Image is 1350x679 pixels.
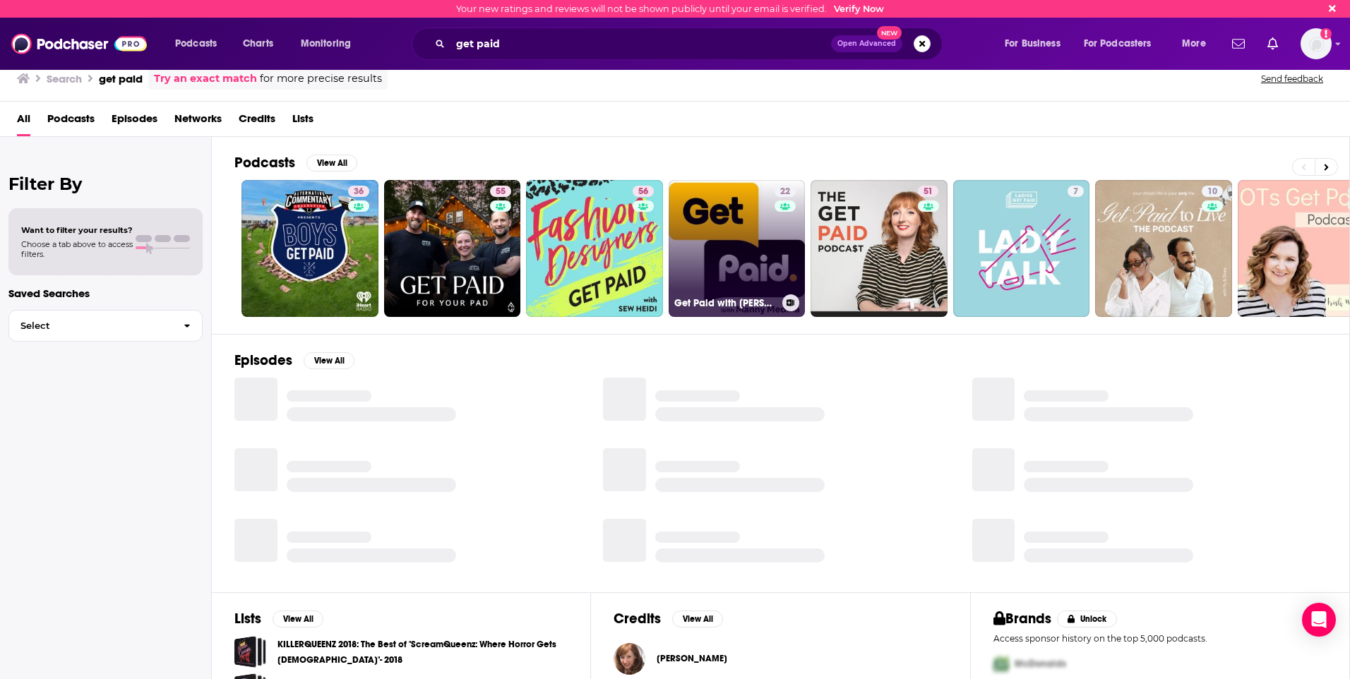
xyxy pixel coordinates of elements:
a: 10 [1202,186,1223,197]
a: KILLERQUEENZ 2018: The Best of "ScreamQueenz: Where Horror Gets [DEMOGRAPHIC_DATA]"- 2018 [277,637,568,668]
a: 55 [490,186,511,197]
span: Charts [243,34,273,54]
h3: Search [47,72,82,85]
div: Search podcasts, credits, & more... [425,28,956,60]
button: View All [273,611,323,627]
a: 36 [241,180,378,317]
a: Claire Pelletreau [657,653,727,664]
span: 7 [1073,185,1078,199]
a: Show notifications dropdown [1262,32,1284,56]
span: Choose a tab above to access filters. [21,239,133,259]
button: Unlock [1057,611,1117,627]
img: Podchaser - Follow, Share and Rate Podcasts [11,30,147,57]
a: 7 [953,180,1090,317]
button: Send feedback [1257,73,1327,85]
a: Try an exact match [154,71,257,87]
span: Podcasts [175,34,217,54]
svg: Email not verified [1320,28,1332,40]
a: Verify Now [834,4,884,14]
span: More [1182,34,1206,54]
a: EpisodesView All [234,351,354,369]
button: Show profile menu [1301,28,1332,59]
a: Show notifications dropdown [1226,32,1250,56]
h2: Credits [614,610,661,627]
div: Open Intercom Messenger [1302,603,1336,637]
button: open menu [1075,32,1172,55]
input: Search podcasts, credits, & more... [450,32,831,55]
span: For Podcasters [1084,34,1152,54]
img: First Pro Logo [988,649,1015,678]
a: Podcasts [47,107,95,136]
span: Want to filter your results? [21,225,133,235]
h2: Filter By [8,174,203,194]
a: 51 [811,180,948,317]
button: open menu [165,32,235,55]
a: 36 [348,186,369,197]
h2: Brands [993,610,1052,627]
a: Episodes [112,107,157,136]
span: 55 [496,185,506,199]
span: 10 [1207,185,1217,199]
a: Networks [174,107,222,136]
h3: get paid [99,72,143,85]
span: Logged in as dresnic [1301,28,1332,59]
a: Credits [239,107,275,136]
a: 56 [633,186,654,197]
span: New [877,26,902,40]
a: Lists [292,107,313,136]
span: 51 [924,185,933,199]
a: All [17,107,30,136]
span: Monitoring [301,34,351,54]
button: open menu [291,32,369,55]
button: View All [306,155,357,172]
p: Access sponsor history on the top 5,000 podcasts. [993,633,1327,644]
a: Charts [234,32,282,55]
span: [PERSON_NAME] [657,653,727,664]
a: 22Get Paid with [PERSON_NAME] [669,180,806,317]
button: Select [8,310,203,342]
button: open menu [1172,32,1224,55]
button: Open AdvancedNew [831,35,902,52]
a: KILLERQUEENZ 2018: The Best of "ScreamQueenz: Where Horror Gets Gay"- 2018 [234,636,266,668]
a: ListsView All [234,610,323,627]
button: open menu [995,32,1078,55]
h2: Podcasts [234,154,295,172]
h2: Episodes [234,351,292,369]
a: 7 [1068,186,1084,197]
span: For Business [1005,34,1061,54]
span: Open Advanced [837,40,896,47]
a: CreditsView All [614,610,723,627]
button: View All [304,352,354,369]
span: 36 [354,185,364,199]
button: View All [672,611,723,627]
h2: Lists [234,610,261,627]
a: 51 [918,186,938,197]
a: 10 [1095,180,1232,317]
span: Select [9,321,172,330]
img: User Profile [1301,28,1332,59]
div: Your new ratings and reviews will not be shown publicly until your email is verified. [456,4,884,14]
span: 56 [638,185,648,199]
a: PodcastsView All [234,154,357,172]
a: 22 [775,186,796,197]
h3: Get Paid with [PERSON_NAME] [674,297,777,309]
a: 56 [526,180,663,317]
span: for more precise results [260,71,382,87]
img: Claire Pelletreau [614,643,645,675]
p: Saved Searches [8,287,203,300]
span: 22 [780,185,790,199]
span: McDonalds [1015,658,1066,670]
a: 55 [384,180,521,317]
